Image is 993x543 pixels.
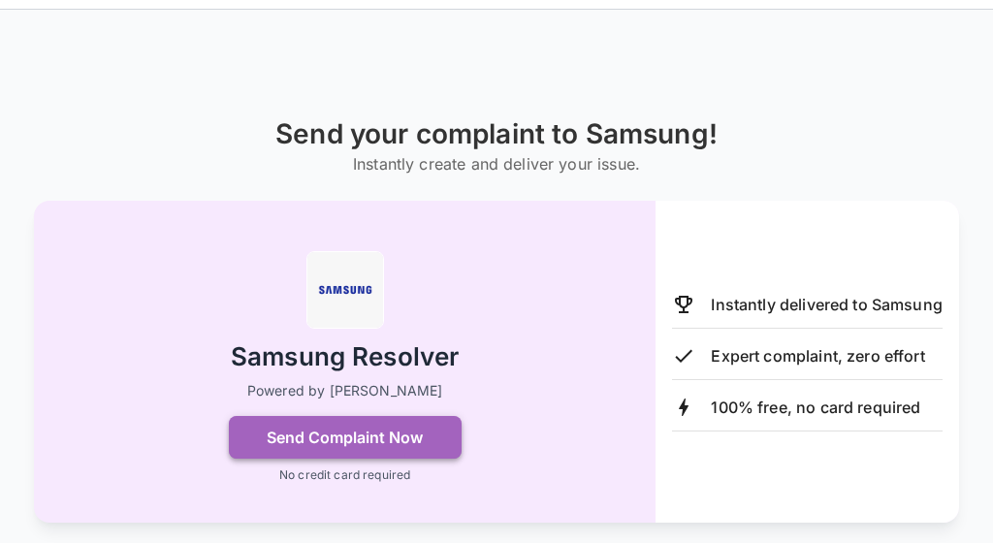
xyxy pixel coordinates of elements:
[275,150,718,177] h6: Instantly create and deliver your issue.
[711,344,924,367] p: Expert complaint, zero effort
[279,466,410,484] p: No credit card required
[275,118,718,150] h1: Send your complaint to Samsung!
[711,396,920,419] p: 100% free, no card required
[229,416,462,459] button: Send Complaint Now
[711,293,943,316] p: Instantly delivered to Samsung
[306,251,384,329] img: Samsung
[247,381,443,400] p: Powered by [PERSON_NAME]
[231,340,459,374] h2: Samsung Resolver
